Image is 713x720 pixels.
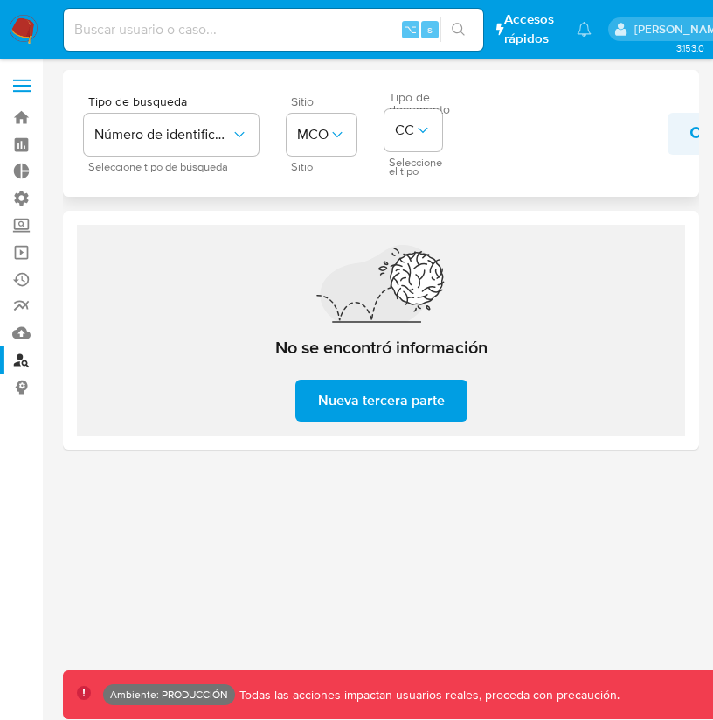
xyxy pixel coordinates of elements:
[440,17,476,42] button: search-icon
[404,21,417,38] span: ⌥
[427,21,433,38] span: s
[235,687,620,703] p: Todas las acciones impactan usuarios reales, proceda con precaución.
[577,22,592,37] a: Notificaciones
[110,691,228,698] p: Ambiente: PRODUCCIÓN
[64,18,483,41] input: Buscar usuario o caso...
[504,10,560,47] span: Accesos rápidos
